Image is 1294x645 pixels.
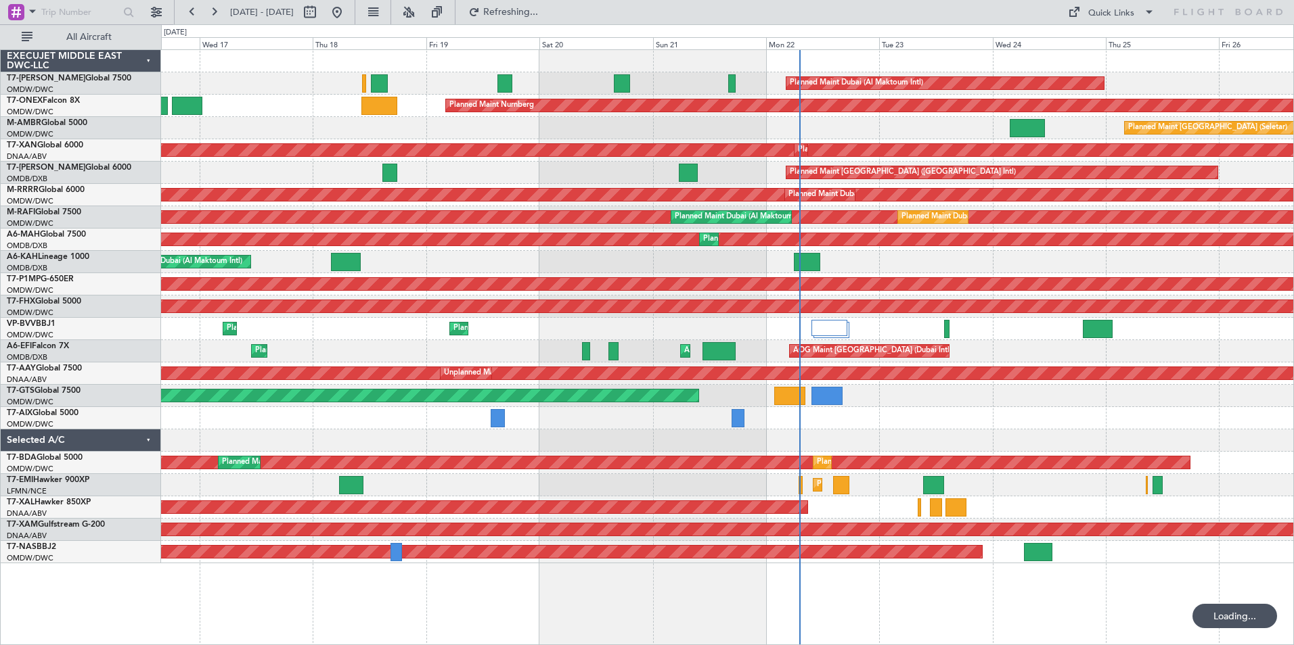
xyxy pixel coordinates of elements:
button: Quick Links [1061,1,1161,23]
span: T7-BDA [7,454,37,462]
span: T7-XAM [7,521,38,529]
a: DNAA/ABV [7,151,47,162]
div: Planned Maint [GEOGRAPHIC_DATA] (Seletar) [1128,118,1287,138]
div: Planned Maint Dubai (Al Maktoum Intl) [109,252,242,272]
a: A6-MAHGlobal 7500 [7,231,86,239]
div: Mon 22 [766,37,879,49]
a: M-RAFIGlobal 7500 [7,208,81,216]
a: OMDW/DWC [7,464,53,474]
span: A6-EFI [7,342,32,350]
div: Planned Maint Dubai (Al Maktoum Intl) [227,318,360,339]
input: Trip Number [41,2,119,22]
span: T7-AIX [7,409,32,417]
div: AOG Maint [GEOGRAPHIC_DATA] (Dubai Intl) [793,341,952,361]
a: T7-P1MPG-650ER [7,275,74,283]
a: DNAA/ABV [7,375,47,385]
span: M-AMBR [7,119,41,127]
div: Planned Maint Dubai (Al Maktoum Intl) [788,185,922,205]
div: Tue 23 [879,37,992,49]
div: Planned Maint Dubai (Al Maktoum Intl) [675,207,808,227]
div: Loading... [1192,604,1277,628]
a: OMDW/DWC [7,553,53,563]
a: T7-GTSGlobal 7500 [7,387,81,395]
div: Wed 17 [200,37,313,49]
div: AOG Maint [684,341,723,361]
div: Quick Links [1088,7,1134,20]
a: OMDW/DWC [7,285,53,295]
a: OMDB/DXB [7,174,47,184]
span: T7-P1MP [7,275,41,283]
div: Planned Maint [GEOGRAPHIC_DATA] ([GEOGRAPHIC_DATA] Intl) [790,162,1016,183]
div: Planned Maint Dubai (Al Maktoum Intl) [790,73,923,93]
span: VP-BVV [7,320,36,328]
div: Planned Maint Dubai (Al Maktoum Intl) [798,140,931,160]
a: OMDB/DXB [7,263,47,273]
a: M-RRRRGlobal 6000 [7,186,85,194]
a: T7-AAYGlobal 7500 [7,364,82,373]
span: T7-FHX [7,297,35,306]
button: All Aircraft [15,26,147,48]
div: Unplanned Maint [GEOGRAPHIC_DATA] (Al Maktoum Intl) [444,363,644,383]
a: DNAA/ABV [7,531,47,541]
a: OMDW/DWC [7,107,53,117]
a: LFMN/NCE [7,486,47,496]
div: Planned Maint Dubai (Al Maktoum Intl) [901,207,1035,227]
div: Planned Maint [GEOGRAPHIC_DATA] [817,475,946,495]
span: T7-XAN [7,141,37,149]
span: All Aircraft [35,32,143,42]
a: OMDW/DWC [7,419,53,429]
div: Sun 21 [653,37,766,49]
a: OMDW/DWC [7,85,53,95]
a: M-AMBRGlobal 5000 [7,119,87,127]
a: A6-EFIFalcon 7X [7,342,69,350]
a: VP-BVVBBJ1 [7,320,55,328]
a: DNAA/ABV [7,508,47,519]
span: T7-NAS [7,543,37,551]
a: T7-FHXGlobal 5000 [7,297,81,306]
span: T7-GTS [7,387,35,395]
div: Thu 18 [313,37,426,49]
span: T7-EMI [7,476,33,484]
a: T7-EMIHawker 900XP [7,476,89,484]
div: Planned Maint Dubai (Al Maktoum Intl) [222,452,355,473]
div: Sat 20 [539,37,652,49]
div: Planned Maint [GEOGRAPHIC_DATA] ([GEOGRAPHIC_DATA] Intl) [703,229,929,249]
span: T7-AAY [7,364,36,373]
span: A6-MAH [7,231,40,239]
a: T7-[PERSON_NAME]Global 7500 [7,74,131,82]
div: [DATE] [164,27,187,39]
span: T7-XAL [7,498,35,506]
div: Planned Maint Dubai (Al Maktoum Intl) [453,318,587,339]
button: Refreshing... [462,1,543,23]
div: Planned Maint Dubai (Al Maktoum Intl) [817,452,950,473]
a: T7-BDAGlobal 5000 [7,454,83,462]
a: T7-NASBBJ2 [7,543,56,551]
a: T7-XALHawker 850XP [7,498,91,506]
div: Planned Maint Nurnberg [449,95,534,116]
a: OMDW/DWC [7,218,53,229]
a: T7-XANGlobal 6000 [7,141,83,149]
a: OMDW/DWC [7,196,53,206]
span: Refreshing... [483,7,539,17]
a: T7-AIXGlobal 5000 [7,409,79,417]
a: OMDW/DWC [7,330,53,340]
a: OMDB/DXB [7,352,47,362]
span: M-RRRR [7,186,39,194]
span: A6-KAH [7,253,38,261]
span: T7-[PERSON_NAME] [7,164,85,172]
a: T7-XAMGulfstream G-200 [7,521,105,529]
a: T7-ONEXFalcon 8X [7,97,80,105]
div: Planned Maint [GEOGRAPHIC_DATA] ([GEOGRAPHIC_DATA]) [255,341,468,361]
span: M-RAFI [7,208,35,216]
span: [DATE] - [DATE] [230,6,294,18]
a: OMDB/DXB [7,241,47,251]
div: Fri 19 [426,37,539,49]
a: OMDW/DWC [7,308,53,318]
div: Thu 25 [1106,37,1219,49]
span: T7-ONEX [7,97,43,105]
span: T7-[PERSON_NAME] [7,74,85,82]
a: OMDW/DWC [7,397,53,407]
a: A6-KAHLineage 1000 [7,253,89,261]
div: Wed 24 [993,37,1106,49]
a: OMDW/DWC [7,129,53,139]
